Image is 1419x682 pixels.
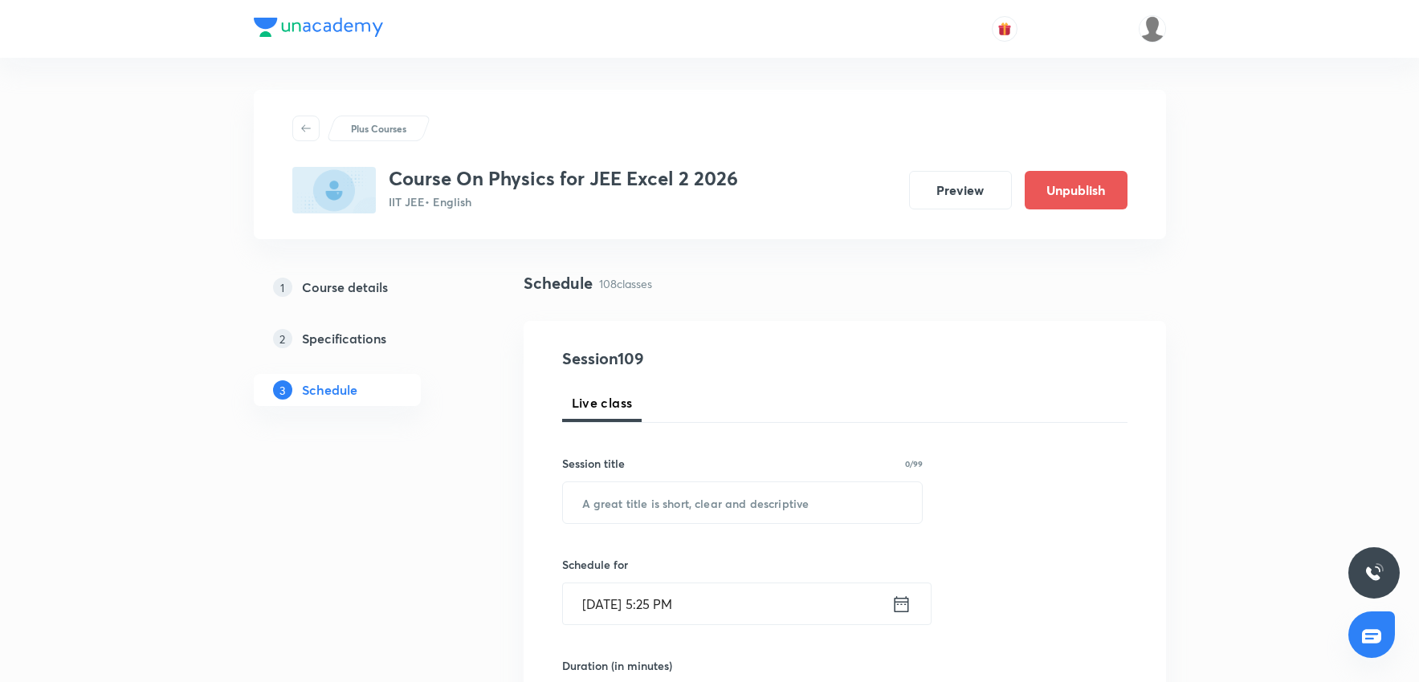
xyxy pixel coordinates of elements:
[562,657,672,674] h6: Duration (in minutes)
[524,271,593,295] h4: Schedule
[572,393,633,412] span: Live class
[351,121,406,136] p: Plus Courses
[563,482,923,523] input: A great title is short, clear and descriptive
[254,323,472,355] a: 2Specifications
[1025,171,1127,209] button: Unpublish
[302,380,357,400] h5: Schedule
[909,171,1012,209] button: Preview
[562,455,625,472] h6: Session title
[302,329,386,348] h5: Specifications
[389,167,738,190] h3: Course On Physics for JEE Excel 2 2026
[273,380,292,400] p: 3
[273,329,292,348] p: 2
[562,347,855,371] h4: Session 109
[302,278,388,297] h5: Course details
[254,18,383,37] img: Company Logo
[389,193,738,210] p: IIT JEE • English
[292,167,376,213] img: EF481E3E-0D81-46AC-A34F-E6525FA4E539_plus.png
[562,556,924,573] h6: Schedule for
[1364,563,1384,583] img: ttu
[254,271,472,303] a: 1Course details
[997,22,1012,36] img: avatar
[992,16,1017,42] button: avatar
[1139,15,1166,43] img: Devendra Kumar
[273,278,292,297] p: 1
[905,460,923,468] p: 0/99
[599,275,652,292] p: 108 classes
[254,18,383,41] a: Company Logo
